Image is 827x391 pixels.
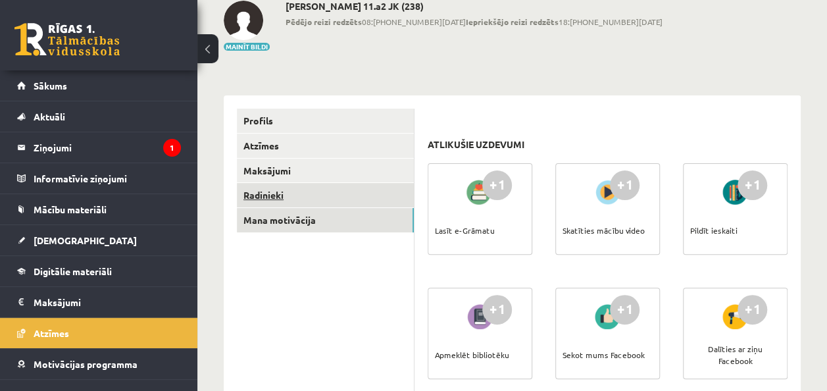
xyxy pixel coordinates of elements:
[17,194,181,224] a: Mācību materiāli
[17,287,181,317] a: Maksājumi
[17,101,181,132] a: Aktuāli
[286,16,362,27] b: Pēdējo reizi redzēts
[563,332,645,378] div: Sekot mums Facebook
[482,295,512,325] div: +1
[428,139,524,150] h3: Atlikušie uzdevumi
[34,358,138,370] span: Motivācijas programma
[17,70,181,101] a: Sākums
[237,208,414,232] a: Mana motivācija
[34,132,181,163] legend: Ziņojumi
[17,132,181,163] a: Ziņojumi1
[34,327,69,339] span: Atzīmes
[466,16,559,27] b: Iepriekšējo reizi redzēts
[17,256,181,286] a: Digitālie materiāli
[286,16,663,28] span: 08:[PHONE_NUMBER][DATE] 18:[PHONE_NUMBER][DATE]
[224,1,263,40] img: Dēlija Lavrova
[224,43,270,51] button: Mainīt bildi
[738,170,767,200] div: +1
[563,207,645,253] div: Skatīties mācību video
[34,163,181,194] legend: Informatīvie ziņojumi
[34,234,137,246] span: [DEMOGRAPHIC_DATA]
[237,134,414,158] a: Atzīmes
[14,23,120,56] a: Rīgas 1. Tālmācības vidusskola
[34,203,107,215] span: Mācību materiāli
[17,225,181,255] a: [DEMOGRAPHIC_DATA]
[237,109,414,133] a: Profils
[34,265,112,277] span: Digitālie materiāli
[690,332,780,378] div: Dalīties ar ziņu Facebook
[237,159,414,183] a: Maksājumi
[690,207,738,253] div: Pildīt ieskaiti
[237,183,414,207] a: Radinieki
[435,207,495,253] div: Lasīt e-Grāmatu
[34,287,181,317] legend: Maksājumi
[738,295,767,325] div: +1
[610,295,639,325] div: +1
[34,80,67,91] span: Sākums
[34,111,65,122] span: Aktuāli
[17,318,181,348] a: Atzīmes
[163,139,181,157] i: 1
[286,1,663,12] h2: [PERSON_NAME] 11.a2 JK (238)
[482,170,512,200] div: +1
[17,163,181,194] a: Informatīvie ziņojumi
[610,170,639,200] div: +1
[17,349,181,379] a: Motivācijas programma
[435,332,509,378] div: Apmeklēt bibliotēku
